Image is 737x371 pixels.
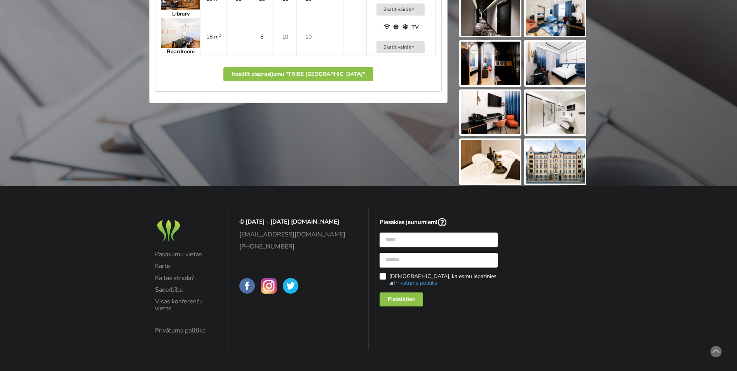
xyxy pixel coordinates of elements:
[155,262,218,269] a: Karte
[200,18,227,56] td: 18 m
[383,23,391,31] span: WiFi
[283,278,298,294] img: BalticMeetingRooms on Twitter
[296,18,320,56] td: 10
[155,218,182,243] img: Baltic Meeting Rooms
[172,10,190,17] strong: Library
[155,298,218,312] a: Visas konferenču vietas
[461,42,520,85] img: TRIBE Riga City Centre | Rīga | Pasākumu vieta - galerijas bilde
[167,48,195,55] strong: Boardroom
[239,243,358,250] a: [PHONE_NUMBER]
[155,275,218,282] a: Kā tas strādā?
[526,42,585,85] img: TRIBE Riga City Centre | Rīga | Pasākumu vieta - galerijas bilde
[376,41,425,53] button: Skatīt vairāk
[393,23,401,31] span: Dabiskais apgaismojums
[239,231,358,238] a: [EMAIL_ADDRESS][DOMAIN_NAME]
[239,278,255,294] img: BalticMeetingRooms on Facebook
[394,279,437,287] a: Privātuma politika
[155,327,218,334] a: Privātuma politika
[411,23,419,31] strong: TV
[250,18,273,56] td: 8
[402,23,410,31] span: Gaisa kondicionieris
[380,292,423,306] div: Pieteikties
[155,251,218,258] a: Pasākumu vietas
[261,278,277,294] img: BalticMeetingRooms on Instagram
[223,67,373,81] button: Nosūtīt pieprasījumu "TRIBE [GEOGRAPHIC_DATA]"
[526,91,585,135] img: TRIBE Riga City Centre | Rīga | Pasākumu vieta - galerijas bilde
[380,273,498,286] label: [DEMOGRAPHIC_DATA], ka esmu iepazinies ar
[239,218,358,226] p: © [DATE] - [DATE] [DOMAIN_NAME]
[273,18,296,56] td: 10
[155,286,218,293] a: Sadarbība
[461,91,520,135] img: TRIBE Riga City Centre | Rīga | Pasākumu vieta - galerijas bilde
[526,140,585,184] img: TRIBE Riga City Centre | Rīga | Pasākumu vieta - galerijas bilde
[376,3,425,16] button: Skatīt vairāk
[161,18,200,48] img: Pasākumu telpas | Rīga | TRIBE Riga City Centre | bilde
[380,218,498,227] p: Piesakies jaunumiem!
[461,140,520,184] img: TRIBE Riga City Centre | Rīga | Pasākumu vieta - galerijas bilde
[219,32,221,38] sup: 2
